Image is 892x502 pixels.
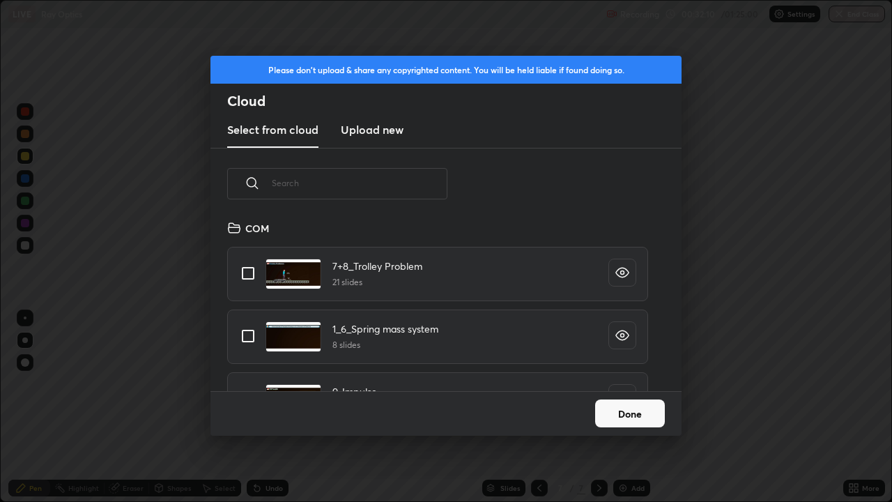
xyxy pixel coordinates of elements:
[266,384,321,415] img: 1695751693ADCGKE.pdf
[227,92,682,110] h2: Cloud
[332,384,377,399] h4: 9_Impulse
[266,321,321,352] img: 1695667496GD91QT.pdf
[272,153,447,213] input: Search
[332,276,422,289] h5: 21 slides
[227,121,318,138] h3: Select from cloud
[266,259,321,289] img: 1695579611LX4JU5.pdf
[245,221,269,236] h4: COM
[210,56,682,84] div: Please don't upload & share any copyrighted content. You will be held liable if found doing so.
[332,339,438,351] h5: 8 slides
[595,400,665,427] button: Done
[341,121,403,138] h3: Upload new
[332,321,438,336] h4: 1_6_Spring mass system
[210,215,665,391] div: grid
[332,259,422,273] h4: 7+8_Trolley Problem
